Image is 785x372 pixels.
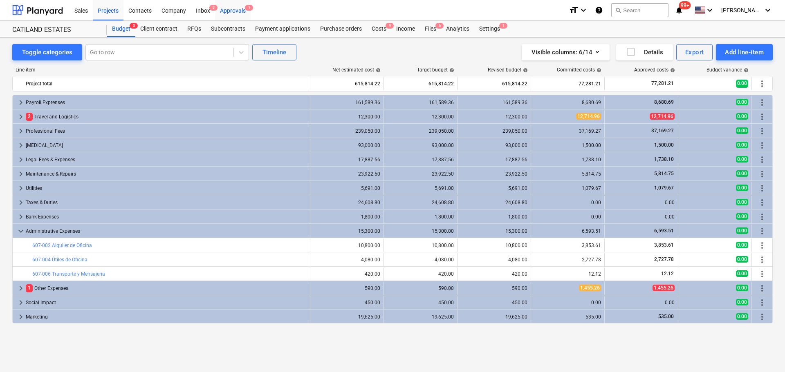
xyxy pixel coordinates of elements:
[107,21,135,37] div: Budget
[387,214,454,220] div: 1,800.00
[461,228,527,234] div: 15,300.00
[107,21,135,37] a: Budget3
[534,185,601,191] div: 1,079.67
[209,5,218,11] span: 2
[653,185,675,191] span: 1,079.67
[653,156,675,162] span: 1,738.10
[736,113,748,120] span: 0.00
[22,47,72,58] div: Toggle categories
[499,23,507,29] span: 1
[315,21,367,37] div: Purchase orders
[742,68,749,73] span: help
[725,47,764,58] div: Add line-item
[461,243,527,248] div: 10,800.00
[314,285,380,291] div: 590.00
[736,285,748,291] span: 0.00
[461,314,527,320] div: 19,625.00
[26,125,307,138] div: Professional Fees
[16,283,26,293] span: keyboard_arrow_right
[736,227,748,234] span: 0.00
[736,242,748,248] span: 0.00
[534,157,601,163] div: 1,738.10
[521,68,528,73] span: help
[757,98,767,107] span: More actions
[736,313,748,320] span: 0.00
[744,333,785,372] iframe: Chat Widget
[314,200,380,205] div: 24,608.80
[461,157,527,163] div: 17,887.56
[534,243,601,248] div: 3,853.61
[534,143,601,148] div: 1,500.00
[16,298,26,307] span: keyboard_arrow_right
[314,300,380,305] div: 450.00
[314,143,380,148] div: 93,000.00
[16,112,26,122] span: keyboard_arrow_right
[387,185,454,191] div: 5,691.00
[461,171,527,177] div: 23,922.50
[206,21,250,37] a: Subcontracts
[387,77,454,90] div: 615,814.22
[367,21,391,37] div: Costs
[522,44,610,60] button: Visible columns:6/14
[441,21,474,37] a: Analytics
[706,67,749,73] div: Budget variance
[461,185,527,191] div: 5,691.00
[595,68,601,73] span: help
[26,310,307,323] div: Marketing
[16,226,26,236] span: keyboard_arrow_down
[16,212,26,222] span: keyboard_arrow_right
[736,127,748,134] span: 0.00
[763,5,773,15] i: keyboard_arrow_down
[653,256,675,262] span: 2,727.78
[448,68,454,73] span: help
[461,271,527,277] div: 420.00
[650,113,675,120] span: 12,714.96
[26,210,307,223] div: Bank Expenses
[757,241,767,250] span: More actions
[615,7,621,13] span: search
[387,200,454,205] div: 24,608.80
[736,99,748,105] span: 0.00
[757,298,767,307] span: More actions
[252,44,296,60] button: Timeline
[386,23,394,29] span: 9
[461,285,527,291] div: 590.00
[534,257,601,263] div: 2,727.78
[736,170,748,177] span: 0.00
[387,257,454,263] div: 4,080.00
[26,153,307,166] div: Legal Fees & Expenses
[314,243,380,248] div: 10,800.00
[387,128,454,134] div: 239,050.00
[420,21,441,37] div: Files
[534,228,601,234] div: 6,593.51
[757,112,767,122] span: More actions
[314,114,380,120] div: 12,300.00
[417,67,454,73] div: Target budget
[461,77,527,90] div: 615,814.22
[32,257,87,263] a: 607-004 Útiles de Oficina
[616,44,673,60] button: Details
[736,213,748,220] span: 0.00
[569,5,579,15] i: format_size
[387,157,454,163] div: 17,887.56
[314,314,380,320] div: 19,625.00
[387,300,454,305] div: 450.00
[461,143,527,148] div: 93,000.00
[26,282,307,295] div: Other Expenses
[314,100,380,105] div: 161,589.36
[387,314,454,320] div: 19,625.00
[757,226,767,236] span: More actions
[314,157,380,163] div: 17,887.56
[245,5,253,11] span: 1
[757,283,767,293] span: More actions
[461,300,527,305] div: 450.00
[32,243,92,248] a: 607-002 Alquiler de Oficina
[262,47,286,58] div: Timeline
[250,21,315,37] a: Payment applications
[135,21,182,37] div: Client contract
[757,312,767,322] span: More actions
[634,67,675,73] div: Approved costs
[16,98,26,107] span: keyboard_arrow_right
